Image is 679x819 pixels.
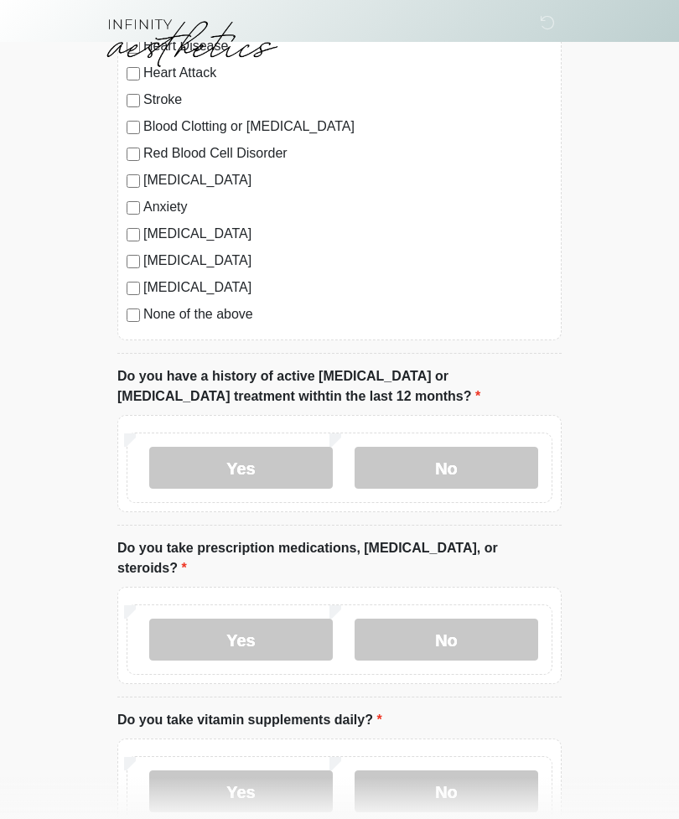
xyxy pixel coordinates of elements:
[143,197,552,217] label: Anxiety
[143,90,552,110] label: Stroke
[149,447,333,489] label: Yes
[127,121,140,134] input: Blood Clotting or [MEDICAL_DATA]
[127,308,140,322] input: None of the above
[127,174,140,188] input: [MEDICAL_DATA]
[149,770,333,812] label: Yes
[355,770,538,812] label: No
[127,255,140,268] input: [MEDICAL_DATA]
[143,304,552,324] label: None of the above
[143,170,552,190] label: [MEDICAL_DATA]
[117,538,562,578] label: Do you take prescription medications, [MEDICAL_DATA], or steroids?
[149,619,333,661] label: Yes
[143,277,552,298] label: [MEDICAL_DATA]
[127,282,140,295] input: [MEDICAL_DATA]
[143,143,552,163] label: Red Blood Cell Disorder
[143,117,552,137] label: Blood Clotting or [MEDICAL_DATA]
[127,148,140,161] input: Red Blood Cell Disorder
[143,224,552,244] label: [MEDICAL_DATA]
[127,228,140,241] input: [MEDICAL_DATA]
[143,251,552,271] label: [MEDICAL_DATA]
[127,94,140,107] input: Stroke
[355,447,538,489] label: No
[101,13,282,71] img: Infinity Aesthetics Logo
[127,201,140,215] input: Anxiety
[117,366,562,407] label: Do you have a history of active [MEDICAL_DATA] or [MEDICAL_DATA] treatment withtin the last 12 mo...
[117,710,382,730] label: Do you take vitamin supplements daily?
[355,619,538,661] label: No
